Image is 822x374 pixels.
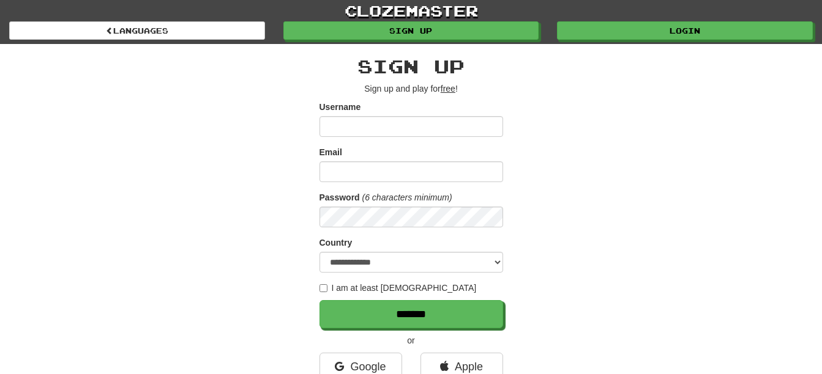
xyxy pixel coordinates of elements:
[441,84,455,94] u: free
[319,237,353,249] label: Country
[319,284,327,292] input: I am at least [DEMOGRAPHIC_DATA]
[319,56,503,76] h2: Sign up
[283,21,539,40] a: Sign up
[319,82,503,95] p: Sign up and play for !
[319,191,360,204] label: Password
[319,146,342,158] label: Email
[319,334,503,346] p: or
[9,21,265,40] a: Languages
[319,101,361,113] label: Username
[362,193,452,202] em: (6 characters minimum)
[319,282,477,294] label: I am at least [DEMOGRAPHIC_DATA]
[557,21,813,40] a: Login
